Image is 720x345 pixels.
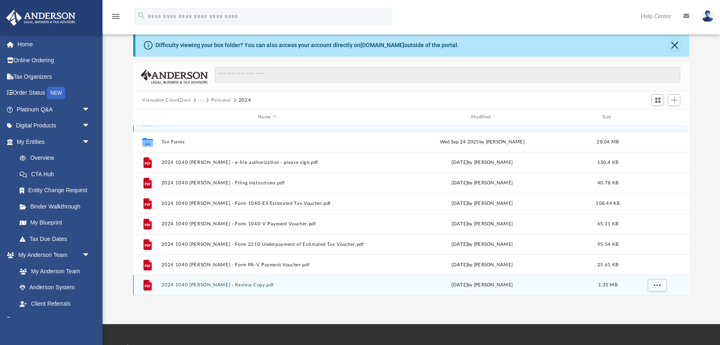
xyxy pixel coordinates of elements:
button: Personal [211,97,231,104]
span: 65.11 KB [597,221,618,226]
span: arrow_drop_down [82,247,98,264]
button: Tax Forms [162,139,373,145]
button: 2024 1040 [PERSON_NAME] - Filing Instructions.pdf [162,180,373,186]
div: by [PERSON_NAME] [376,261,588,268]
i: menu [111,11,121,21]
span: arrow_drop_down [82,134,98,150]
div: by [PERSON_NAME] [376,241,588,248]
button: 2024 [239,97,251,104]
div: id [628,113,686,121]
div: Difficulty viewing your box folder? You can also access your account directly on outside of the p... [155,41,459,50]
button: 2024 1040 [PERSON_NAME] - Form 1040-V Payment Voucher.pdf [162,221,373,227]
span: [DATE] [452,160,468,164]
span: [DATE] [452,180,468,185]
a: My Anderson Team [11,263,94,279]
span: arrow_drop_down [82,101,98,118]
a: Anderson System [11,279,98,296]
div: Modified [376,113,588,121]
span: arrow_drop_down [82,118,98,134]
div: Name [161,113,373,121]
span: [DATE] [452,242,468,246]
a: Tax Due Dates [11,231,103,247]
span: [DATE] [452,201,468,205]
a: menu [111,16,121,21]
a: Overview [11,150,103,166]
a: My Blueprint [11,215,98,231]
div: by [PERSON_NAME] [376,159,588,166]
button: 2024 1040 [PERSON_NAME] - Form PA-V Payment Voucher.pdf [162,262,373,268]
a: My Documentsarrow_drop_down [6,312,98,328]
a: Home [6,36,103,52]
a: [DOMAIN_NAME] [360,42,404,48]
span: 130.4 KB [597,160,618,164]
div: Size [592,113,624,121]
a: Tax Organizers [6,68,103,85]
span: 40.78 KB [597,180,618,185]
span: [DATE] [452,221,468,226]
span: 28.04 MB [597,139,619,144]
a: Digital Productsarrow_drop_down [6,118,103,134]
a: Online Ordering [6,52,103,69]
button: 2024 1040 [PERSON_NAME] - e-file authorization - please sign.pdf [162,160,373,165]
a: My Anderson Teamarrow_drop_down [6,247,98,263]
span: 25.61 KB [597,262,618,267]
div: by [PERSON_NAME] [376,179,588,186]
button: Add [668,94,680,106]
div: Wed Sep 24 2025 by [PERSON_NAME] [376,138,588,145]
div: by [PERSON_NAME] [376,220,588,227]
button: Viewable-ClientDocs [142,97,191,104]
button: Switch to Grid View [652,94,664,106]
a: My Entitiesarrow_drop_down [6,134,103,150]
a: CTA Hub [11,166,103,182]
div: by [PERSON_NAME] [376,200,588,207]
a: Platinum Q&Aarrow_drop_down [6,101,103,118]
i: search [137,11,146,20]
div: id [137,113,157,121]
span: 1.31 MB [598,283,617,287]
span: [DATE] [452,283,468,287]
span: arrow_drop_down [82,312,98,329]
a: Order StatusNEW [6,85,103,102]
button: Close [669,39,681,51]
div: grid [133,126,689,295]
div: NEW [47,87,65,99]
span: [DATE] [452,262,468,267]
img: Anderson Advisors Platinum Portal [4,10,78,26]
button: ··· [198,97,204,104]
button: 2024 1040 [PERSON_NAME] - Review Copy.pdf [162,282,373,288]
div: by [PERSON_NAME] [376,281,588,289]
img: User Pic [702,10,714,22]
input: Search files and folders [215,67,680,83]
span: 108.44 KB [596,201,620,205]
span: 95.54 KB [597,242,618,246]
button: More options [648,279,667,291]
button: 2024 1040 [PERSON_NAME] - Form 1040-ES Estimated Tax Voucher.pdf [162,201,373,206]
a: Entity Change Request [11,182,103,199]
button: 2024 1040 [PERSON_NAME] - Form 2210 Underpayment of Estimated Tax Voucher.pdf [162,242,373,247]
a: Client Referrals [11,295,98,312]
a: Binder Walkthrough [11,198,103,215]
